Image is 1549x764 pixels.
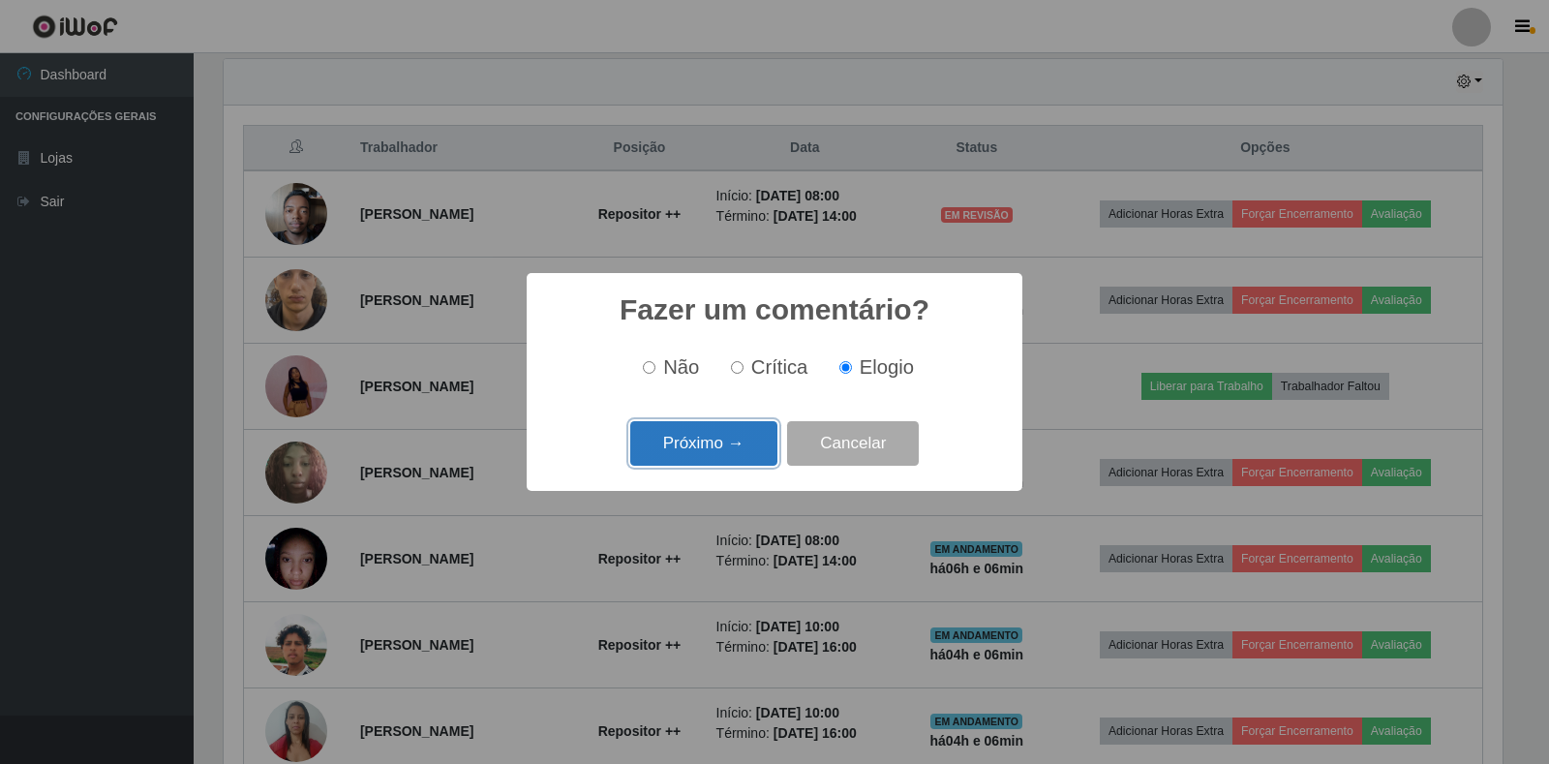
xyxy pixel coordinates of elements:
button: Próximo → [630,421,777,467]
span: Não [663,356,699,378]
input: Não [643,361,655,374]
span: Elogio [860,356,914,378]
h2: Fazer um comentário? [620,292,929,327]
input: Crítica [731,361,744,374]
button: Cancelar [787,421,919,467]
span: Crítica [751,356,808,378]
input: Elogio [839,361,852,374]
